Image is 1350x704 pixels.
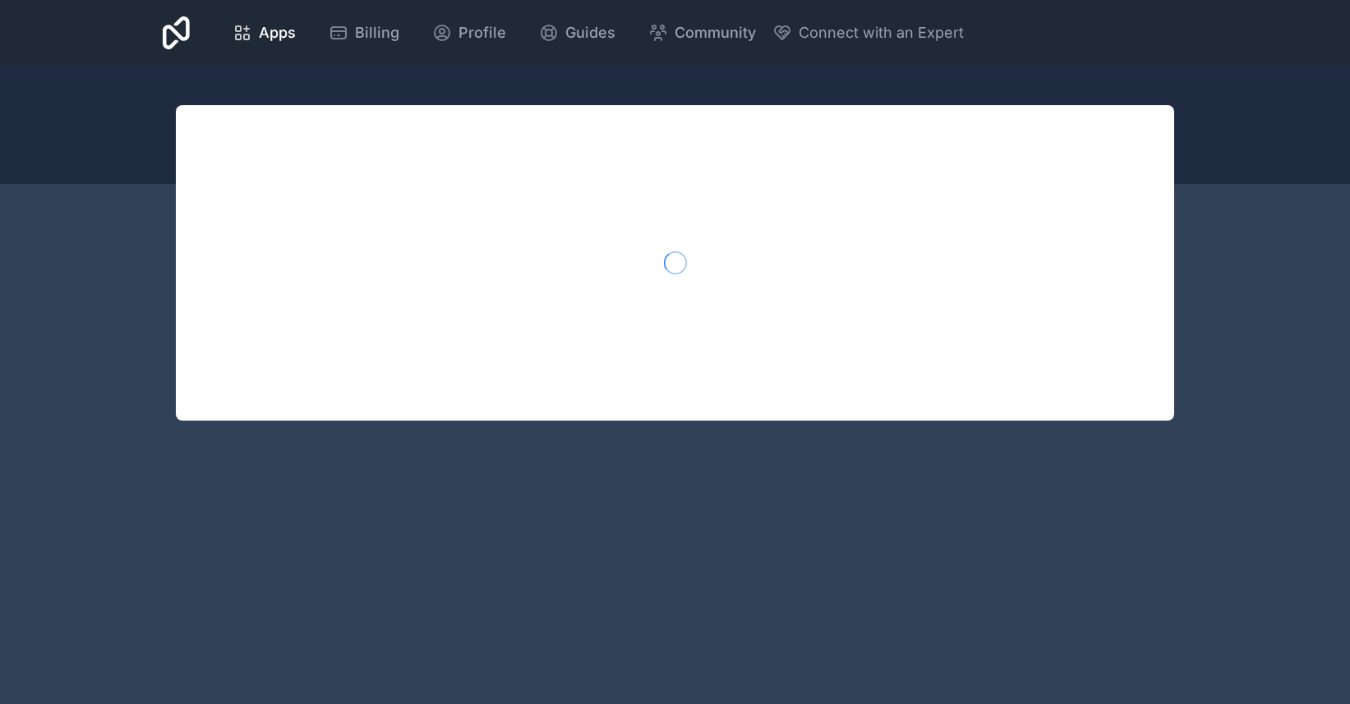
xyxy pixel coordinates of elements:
[219,15,309,51] a: Apps
[799,21,964,44] span: Connect with an Expert
[419,15,519,51] a: Profile
[458,21,506,44] span: Profile
[355,21,399,44] span: Billing
[259,21,296,44] span: Apps
[526,15,629,51] a: Guides
[635,15,769,51] a: Community
[565,21,615,44] span: Guides
[316,15,412,51] a: Billing
[675,21,756,44] span: Community
[772,21,964,44] button: Connect with an Expert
